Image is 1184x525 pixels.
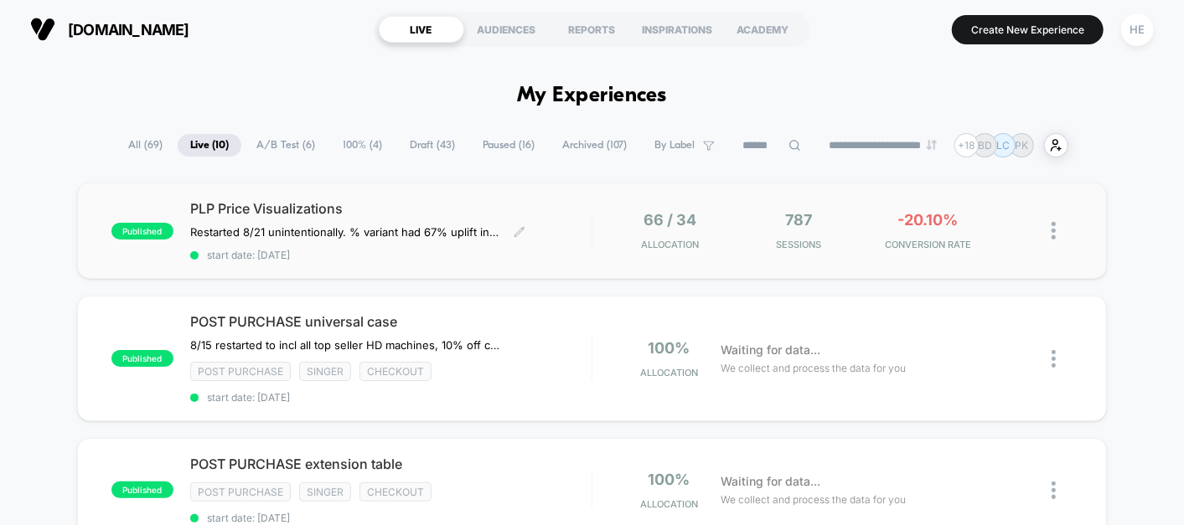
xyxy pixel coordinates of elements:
[649,471,690,488] span: 100%
[359,362,432,381] span: checkout
[927,140,937,150] img: end
[1116,13,1159,47] button: HE
[738,239,859,250] span: Sessions
[464,16,550,43] div: AUDIENCES
[721,16,806,43] div: ACADEMY
[244,134,328,157] span: A/B Test ( 6 )
[68,21,189,39] span: [DOMAIN_NAME]
[517,84,667,108] h1: My Experiences
[190,338,501,352] span: 8/15 restarted to incl all top seller HD machines, 10% off case0% CR when we have 0% discount8/1 ...
[997,139,1011,152] p: LC
[978,139,992,152] p: BD
[654,139,695,152] span: By Label
[190,362,291,381] span: Post Purchase
[1052,481,1056,499] img: close
[786,211,813,229] span: 787
[550,134,639,157] span: Archived ( 107 )
[640,367,698,378] span: Allocation
[111,350,173,367] span: published
[30,17,55,42] img: Visually logo
[470,134,547,157] span: Paused ( 16 )
[190,313,592,330] span: POST PURCHASE universal case
[721,360,906,376] span: We collect and process the data for you
[721,492,906,507] span: We collect and process the data for you
[954,133,979,157] div: + 18
[868,239,989,250] span: CONVERSION RATE
[116,134,175,157] span: All ( 69 )
[641,239,699,250] span: Allocation
[190,200,592,217] span: PLP Price Visualizations
[644,211,696,229] span: 66 / 34
[330,134,395,157] span: 100% ( 4 )
[952,15,1104,44] button: Create New Experience
[359,482,432,502] span: checkout
[299,482,351,502] span: Singer
[640,498,698,510] span: Allocation
[190,512,592,524] span: start date: [DATE]
[397,134,468,157] span: Draft ( 43 )
[190,456,592,472] span: POST PURCHASE extension table
[649,339,690,357] span: 100%
[898,211,959,229] span: -20.10%
[1052,350,1056,368] img: close
[190,225,501,239] span: Restarted 8/21 unintentionally. % variant had 67% uplift in CVR and 16% uplift in ATC rate
[111,481,173,498] span: published
[190,249,592,261] span: start date: [DATE]
[178,134,241,157] span: Live ( 10 )
[550,16,635,43] div: REPORTS
[1016,139,1029,152] p: PK
[111,223,173,239] span: published
[190,391,592,404] span: start date: [DATE]
[1121,13,1154,46] div: HE
[635,16,721,43] div: INSPIRATIONS
[299,362,351,381] span: Singer
[1052,222,1056,239] img: close
[379,16,464,43] div: LIVE
[25,16,194,43] button: [DOMAIN_NAME]
[721,341,820,359] span: Waiting for data...
[721,472,820,491] span: Waiting for data...
[190,482,291,502] span: Post Purchase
